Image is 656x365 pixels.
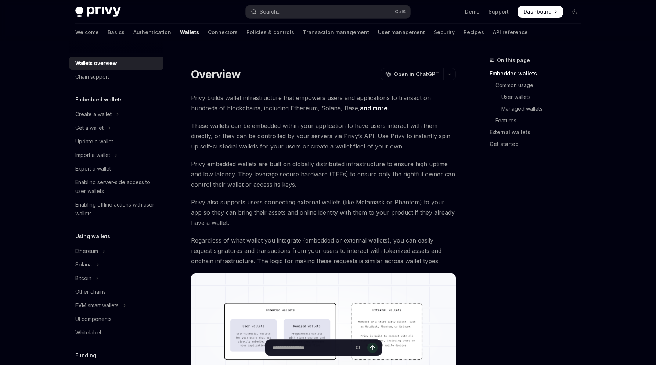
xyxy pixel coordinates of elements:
[69,312,163,326] a: UI components
[303,24,369,41] a: Transaction management
[75,274,91,283] div: Bitcoin
[493,24,528,41] a: API reference
[497,56,530,65] span: On this page
[489,8,509,15] a: Support
[75,351,96,360] h5: Funding
[69,258,163,271] button: Toggle Solana section
[75,95,123,104] h5: Embedded wallets
[191,121,456,151] span: These wallets can be embedded within your application to have users interact with them directly, ...
[75,7,121,17] img: dark logo
[381,68,443,80] button: Open in ChatGPT
[75,315,112,323] div: UI components
[490,138,587,150] a: Get started
[75,232,110,241] h5: Using wallets
[75,110,112,119] div: Create a wallet
[490,115,587,126] a: Features
[395,9,406,15] span: Ctrl K
[69,198,163,220] a: Enabling offline actions with user wallets
[75,24,99,41] a: Welcome
[69,108,163,121] button: Toggle Create a wallet section
[191,235,456,266] span: Regardless of what wallet you integrate (embedded or external wallets), you can easily request si...
[69,70,163,83] a: Chain support
[464,24,484,41] a: Recipes
[518,6,563,18] a: Dashboard
[75,301,119,310] div: EVM smart wallets
[360,104,388,112] a: and more
[108,24,125,41] a: Basics
[69,244,163,258] button: Toggle Ethereum section
[490,68,587,79] a: Embedded wallets
[246,5,410,18] button: Open search
[69,121,163,135] button: Toggle Get a wallet section
[465,8,480,15] a: Demo
[490,126,587,138] a: External wallets
[394,71,439,78] span: Open in ChatGPT
[191,197,456,228] span: Privy also supports users connecting external wallets (like Metamask or Phantom) to your app so t...
[75,59,117,68] div: Wallets overview
[490,103,587,115] a: Managed wallets
[273,340,353,356] input: Ask a question...
[69,57,163,70] a: Wallets overview
[523,8,552,15] span: Dashboard
[208,24,238,41] a: Connectors
[75,164,111,173] div: Export a wallet
[69,326,163,339] a: Whitelabel
[69,299,163,312] button: Toggle EVM smart wallets section
[75,200,159,218] div: Enabling offline actions with user wallets
[75,328,101,337] div: Whitelabel
[69,285,163,298] a: Other chains
[69,176,163,198] a: Enabling server-side access to user wallets
[191,93,456,113] span: Privy builds wallet infrastructure that empowers users and applications to transact on hundreds o...
[75,260,92,269] div: Solana
[569,6,581,18] button: Toggle dark mode
[246,24,294,41] a: Policies & controls
[490,91,587,103] a: User wallets
[75,287,106,296] div: Other chains
[378,24,425,41] a: User management
[69,162,163,175] a: Export a wallet
[490,79,587,91] a: Common usage
[69,148,163,162] button: Toggle Import a wallet section
[367,343,378,353] button: Send message
[191,68,241,81] h1: Overview
[260,7,280,16] div: Search...
[75,124,104,132] div: Get a wallet
[75,151,110,160] div: Import a wallet
[191,159,456,190] span: Privy embedded wallets are built on globally distributed infrastructure to ensure high uptime and...
[75,247,98,255] div: Ethereum
[75,137,113,146] div: Update a wallet
[69,272,163,285] button: Toggle Bitcoin section
[434,24,455,41] a: Security
[180,24,199,41] a: Wallets
[75,178,159,196] div: Enabling server-side access to user wallets
[133,24,171,41] a: Authentication
[69,135,163,148] a: Update a wallet
[75,72,109,81] div: Chain support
